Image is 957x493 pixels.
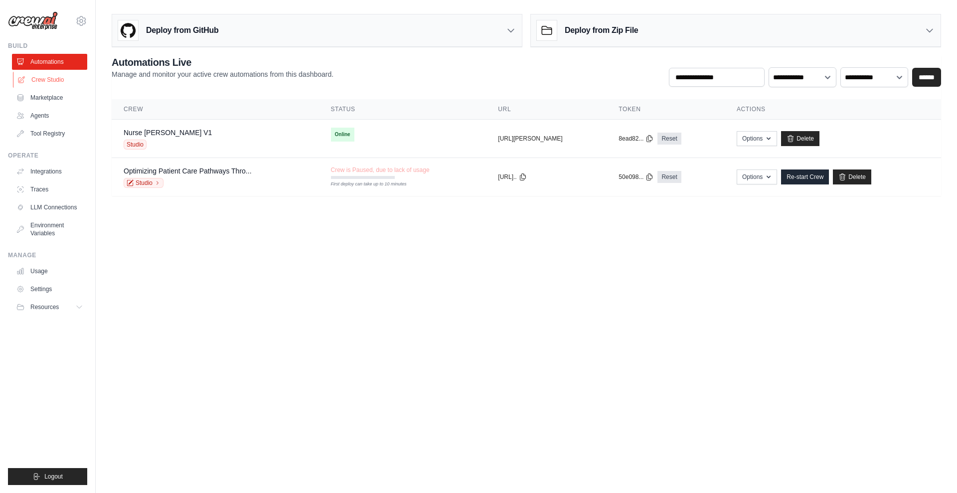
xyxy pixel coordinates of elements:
[319,99,486,120] th: Status
[331,128,354,142] span: Online
[124,129,212,137] a: Nurse [PERSON_NAME] V1
[124,178,163,188] a: Studio
[619,135,653,143] button: 8ead82...
[781,131,819,146] a: Delete
[8,152,87,160] div: Operate
[30,303,59,311] span: Resources
[12,199,87,215] a: LLM Connections
[565,24,638,36] h3: Deploy from Zip File
[737,169,777,184] button: Options
[112,69,333,79] p: Manage and monitor your active crew automations from this dashboard.
[146,24,218,36] h3: Deploy from GitHub
[331,181,395,188] div: First deploy can take up to 10 minutes
[12,164,87,179] a: Integrations
[781,169,829,184] a: Re-start Crew
[13,72,88,88] a: Crew Studio
[725,99,941,120] th: Actions
[118,20,138,40] img: GitHub Logo
[12,217,87,241] a: Environment Variables
[833,169,871,184] a: Delete
[8,42,87,50] div: Build
[12,126,87,142] a: Tool Registry
[486,99,607,120] th: URL
[619,173,653,181] button: 50e098...
[12,54,87,70] a: Automations
[12,108,87,124] a: Agents
[112,99,319,120] th: Crew
[12,181,87,197] a: Traces
[331,166,430,174] span: Crew is Paused, due to lack of usage
[8,468,87,485] button: Logout
[44,473,63,481] span: Logout
[8,11,58,30] img: Logo
[112,55,333,69] h2: Automations Live
[12,281,87,297] a: Settings
[737,131,777,146] button: Options
[124,167,252,175] a: Optimizing Patient Care Pathways Thro...
[12,263,87,279] a: Usage
[657,171,681,183] a: Reset
[124,140,147,150] span: Studio
[12,90,87,106] a: Marketplace
[657,133,681,145] a: Reset
[12,299,87,315] button: Resources
[607,99,725,120] th: Token
[498,135,562,143] button: [URL][PERSON_NAME]
[8,251,87,259] div: Manage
